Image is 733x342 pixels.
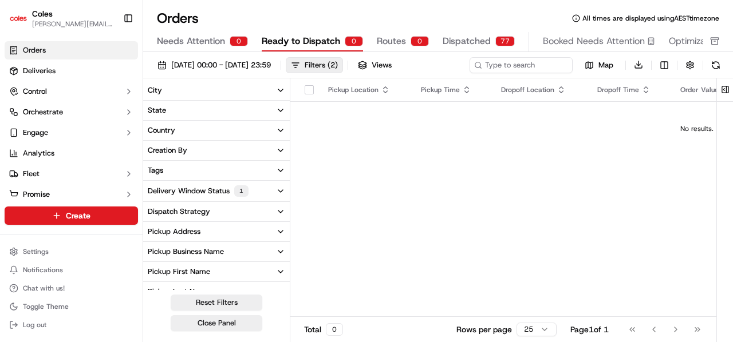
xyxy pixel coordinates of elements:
div: 77 [495,36,515,46]
button: Creation By [143,141,290,160]
div: Pickup First Name [148,267,210,277]
button: Close Panel [171,315,262,331]
button: City [143,81,290,100]
span: Needs Attention [157,34,225,48]
button: Settings [5,244,138,260]
button: Pickup Business Name [143,242,290,261]
span: Chat with us! [23,284,65,293]
div: Pickup Time [421,85,482,94]
span: Control [23,86,47,97]
span: Orchestrate [23,107,63,117]
button: Log out [5,317,138,333]
button: Coles [32,8,53,19]
div: Tags [148,165,163,176]
button: Notifications [5,262,138,278]
div: 0 [230,36,248,46]
button: Reset Filters [171,295,262,311]
span: Notifications [23,265,63,275]
h1: Orders [157,9,199,27]
span: Log out [23,320,46,329]
div: City [148,85,162,96]
div: Pickup Last Name [148,287,210,297]
span: Deliveries [23,66,56,76]
a: Orders [5,41,138,59]
p: Rows per page [456,324,512,335]
button: Promise [5,185,138,204]
span: ( 2 ) [328,60,338,70]
span: Create [66,210,90,221]
div: 1 [234,185,249,197]
span: Fleet [23,169,40,179]
span: Toggle Theme [23,302,69,311]
button: Engage [5,124,138,142]
button: Pickup First Name [143,262,290,281]
button: [PERSON_NAME][EMAIL_ADDRESS][PERSON_NAME][PERSON_NAME][DOMAIN_NAME] [32,19,114,29]
img: Coles [9,9,27,27]
button: Dispatch Strategy [143,202,290,221]
div: Pickup Location [328,85,403,94]
span: Engage [23,128,48,138]
button: Refresh [708,57,724,73]
div: 0 [411,36,429,46]
button: Toggle Theme [5,299,138,315]
button: Delivery Window Status1 [143,181,290,201]
span: Views [372,60,392,70]
span: Settings [23,247,49,256]
div: Filters [305,60,338,70]
button: Tags [143,161,290,180]
a: Deliveries [5,62,138,80]
button: Map [577,58,621,72]
div: 0 [326,323,343,336]
button: Create [5,206,138,225]
button: Orchestrate [5,103,138,121]
div: Page 1 of 1 [570,324,609,335]
span: Promise [23,189,50,200]
div: Pickup Business Name [148,246,224,257]
span: Dispatched [443,34,491,48]
span: Ready to Dispatch [262,34,340,48]
div: Dispatch Strategy [148,206,210,217]
button: Fleet [5,165,138,183]
span: All times are displayed using AEST timezone [582,14,719,23]
span: Analytics [23,148,54,158]
button: [DATE] 00:00 - [DATE] 23:59 [152,57,276,73]
span: [DATE] 00:00 - [DATE] 23:59 [171,60,271,70]
span: Orders [23,45,46,55]
div: Dropoff Time [597,85,662,94]
div: Dropoff Location [501,85,579,94]
button: Pickup Address [143,222,290,241]
button: Filters(2) [286,57,343,73]
div: 0 [345,36,363,46]
span: Map [598,60,613,70]
button: ColesColes[PERSON_NAME][EMAIL_ADDRESS][PERSON_NAME][PERSON_NAME][DOMAIN_NAME] [5,5,119,32]
div: Total [304,323,343,336]
div: Creation By [148,145,187,156]
button: Control [5,82,138,101]
div: State [148,105,166,116]
span: Booked Needs Attention [543,34,645,48]
div: Country [148,125,175,136]
a: Analytics [5,144,138,162]
button: Pickup Last Name [143,282,290,301]
button: Country [143,121,290,140]
div: Pickup Address [148,226,200,237]
button: State [143,101,290,120]
div: Delivery Window Status [148,185,249,197]
input: Type to search [470,57,573,73]
button: Views [353,57,397,73]
button: Chat with us! [5,280,138,296]
span: Routes [377,34,406,48]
